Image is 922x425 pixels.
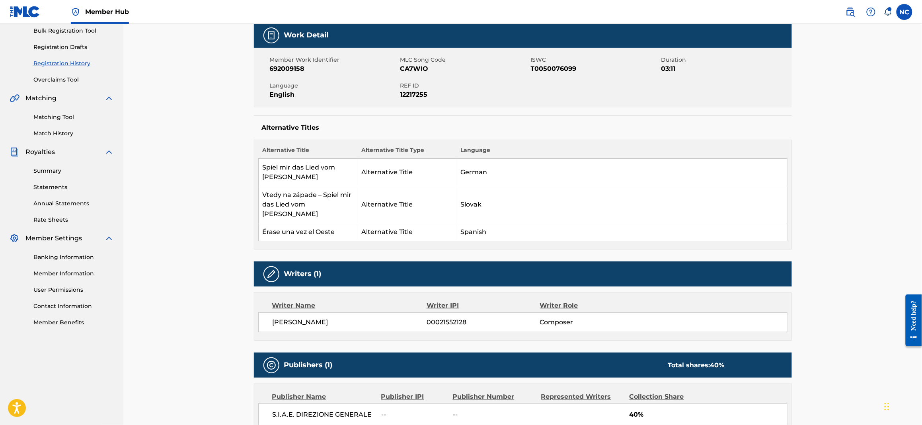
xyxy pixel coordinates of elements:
[882,387,922,425] div: Widget chat
[357,146,456,159] th: Alternative Title Type
[10,147,19,157] img: Royalties
[272,301,427,310] div: Writer Name
[897,4,912,20] div: User Menu
[630,392,707,402] div: Collection Share
[456,186,787,223] td: Slovak
[273,318,427,327] span: [PERSON_NAME]
[267,361,276,370] img: Publishers
[267,269,276,279] img: Writers
[33,113,114,121] a: Matching Tool
[33,43,114,51] a: Registration Drafts
[885,395,889,419] div: Trascina
[33,27,114,35] a: Bulk Registration Tool
[453,392,535,402] div: Publisher Number
[540,301,643,310] div: Writer Role
[85,7,129,16] span: Member Hub
[25,147,55,157] span: Royalties
[104,234,114,243] img: expand
[531,64,659,74] span: T0050076099
[381,392,447,402] div: Publisher IPI
[900,289,922,353] iframe: Resource Center
[427,318,540,327] span: 00021552128
[273,410,376,419] span: S.I.A.E. DIREZIONE GENERALE
[33,59,114,68] a: Registration History
[270,82,398,90] span: Language
[104,94,114,103] img: expand
[357,159,456,186] td: Alternative Title
[284,269,322,279] h5: Writers (1)
[258,146,357,159] th: Alternative Title
[258,186,357,223] td: Vtedy na západe – Spiel mir das Lied vom [PERSON_NAME]
[400,64,529,74] span: CA7WIO
[33,318,114,327] a: Member Benefits
[882,387,922,425] iframe: Chat Widget
[427,301,540,310] div: Writer IPI
[272,392,375,402] div: Publisher Name
[10,94,19,103] img: Matching
[258,159,357,186] td: Spiel mir das Lied vom [PERSON_NAME]
[400,90,529,99] span: 12217255
[33,253,114,261] a: Banking Information
[270,90,398,99] span: English
[884,8,892,16] div: Notifications
[33,199,114,208] a: Annual Statements
[531,56,659,64] span: ISWC
[104,147,114,157] img: expand
[661,56,790,64] span: Duration
[284,31,329,40] h5: Work Detail
[661,64,790,74] span: 03:11
[863,4,879,20] div: Help
[10,6,40,18] img: MLC Logo
[710,361,725,369] span: 40 %
[456,146,787,159] th: Language
[284,361,333,370] h5: Publishers (1)
[25,234,82,243] span: Member Settings
[33,183,114,191] a: Statements
[400,82,529,90] span: REF ID
[270,56,398,64] span: Member Work Identifier
[71,7,80,17] img: Top Rightsholder
[33,269,114,278] a: Member Information
[400,56,529,64] span: MLC Song Code
[842,4,858,20] a: Public Search
[10,234,19,243] img: Member Settings
[258,223,357,241] td: Érase una vez el Oeste
[668,361,725,370] div: Total shares:
[357,186,456,223] td: Alternative Title
[541,392,624,402] div: Represented Writers
[33,286,114,294] a: User Permissions
[270,64,398,74] span: 692009158
[540,318,643,327] span: Composer
[866,7,876,17] img: help
[33,167,114,175] a: Summary
[846,7,855,17] img: search
[453,410,535,419] span: --
[33,302,114,310] a: Contact Information
[456,159,787,186] td: German
[381,410,447,419] span: --
[33,216,114,224] a: Rate Sheets
[25,94,57,103] span: Matching
[630,410,787,419] span: 40%
[33,129,114,138] a: Match History
[262,124,784,132] h5: Alternative Titles
[267,31,276,40] img: Work Detail
[456,223,787,241] td: Spanish
[357,223,456,241] td: Alternative Title
[33,76,114,84] a: Overclaims Tool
